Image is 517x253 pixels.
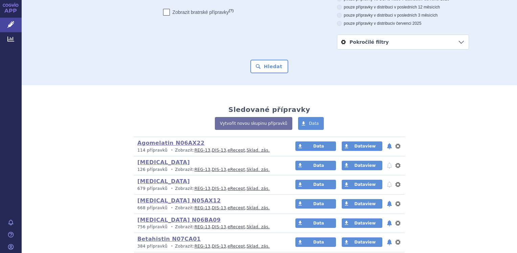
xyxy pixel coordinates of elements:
p: Zobrazit: , , , [137,205,283,211]
button: nastavení [395,161,401,170]
span: Data [313,163,324,168]
a: Vytvořit novou skupinu přípravků [215,117,292,130]
a: DIS-13 [212,186,226,191]
p: Zobrazit: , , , [137,148,283,153]
p: Zobrazit: , , , [137,244,283,249]
label: pouze přípravky v distribuci [337,21,469,26]
button: notifikace [386,180,393,189]
a: Dataview [342,161,382,170]
span: Dataview [354,144,376,149]
button: Hledat [250,60,289,73]
span: Data [313,201,324,206]
a: DIS-13 [212,206,226,210]
span: Data [313,144,324,149]
a: DIS-13 [212,167,226,172]
a: Sklad. zás. [247,244,270,249]
button: notifikace [386,219,393,227]
a: Data [295,180,336,189]
span: 668 přípravků [137,206,167,210]
span: 114 přípravků [137,148,167,153]
a: [MEDICAL_DATA] [137,178,190,184]
span: Data [309,121,319,126]
a: [MEDICAL_DATA] N06BA09 [137,217,221,223]
label: Zobrazit bratrské přípravky [163,9,234,16]
span: 126 přípravků [137,167,167,172]
a: Agomelatin N06AX22 [137,140,205,146]
a: Dataview [342,199,382,209]
button: notifikace [386,200,393,208]
a: eRecept [228,186,245,191]
a: Sklad. zás. [247,186,270,191]
button: nastavení [395,238,401,246]
a: Data [295,141,336,151]
a: Betahistin N07CA01 [137,236,201,242]
a: Sklad. zás. [247,206,270,210]
label: pouze přípravky v distribuci v posledních 3 měsících [337,13,469,18]
button: notifikace [386,238,393,246]
i: • [169,205,175,211]
a: Dataview [342,237,382,247]
button: nastavení [395,142,401,150]
a: REG-13 [195,225,210,229]
i: • [169,186,175,192]
span: 679 přípravků [137,186,167,191]
span: 756 přípravků [137,225,167,229]
a: Sklad. zás. [247,225,270,229]
a: Pokročilé filtry [337,35,469,49]
a: REG-13 [195,186,210,191]
button: notifikace [386,142,393,150]
a: Data [295,199,336,209]
p: Zobrazit: , , , [137,167,283,173]
a: Data [295,161,336,170]
a: REG-13 [195,206,210,210]
span: Dataview [354,240,376,245]
button: nastavení [395,219,401,227]
a: Dataview [342,141,382,151]
i: • [169,224,175,230]
i: • [169,244,175,249]
span: Dataview [354,163,376,168]
a: eRecept [228,167,245,172]
a: eRecept [228,148,245,153]
abbr: (?) [229,8,233,13]
span: Dataview [354,201,376,206]
a: REG-13 [195,167,210,172]
button: notifikace [386,161,393,170]
span: Dataview [354,221,376,226]
h2: Sledované přípravky [228,105,310,114]
a: Data [298,117,324,130]
span: 384 přípravků [137,244,167,249]
a: Dataview [342,218,382,228]
label: pouze přípravky v distribuci v posledních 12 měsících [337,4,469,10]
a: eRecept [228,244,245,249]
a: Sklad. zás. [247,148,270,153]
a: DIS-13 [212,148,226,153]
button: nastavení [395,180,401,189]
span: v červenci 2025 [393,21,421,26]
a: [MEDICAL_DATA] [137,159,190,166]
a: Sklad. zás. [247,167,270,172]
a: Data [295,237,336,247]
a: Data [295,218,336,228]
span: Dataview [354,182,376,187]
a: REG-13 [195,244,210,249]
i: • [169,148,175,153]
a: Dataview [342,180,382,189]
a: DIS-13 [212,244,226,249]
a: eRecept [228,206,245,210]
a: eRecept [228,225,245,229]
p: Zobrazit: , , , [137,224,283,230]
a: DIS-13 [212,225,226,229]
p: Zobrazit: , , , [137,186,283,192]
button: nastavení [395,200,401,208]
span: Data [313,240,324,245]
a: [MEDICAL_DATA] N05AX12 [137,197,221,204]
i: • [169,167,175,173]
a: REG-13 [195,148,210,153]
span: Data [313,221,324,226]
span: Data [313,182,324,187]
